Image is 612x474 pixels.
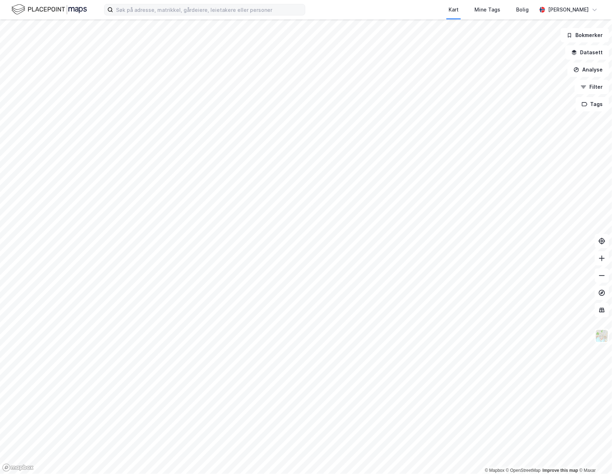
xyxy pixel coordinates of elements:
[575,80,609,94] button: Filter
[474,5,500,14] div: Mine Tags
[565,45,609,60] button: Datasett
[516,5,529,14] div: Bolig
[449,5,459,14] div: Kart
[543,468,578,473] a: Improve this map
[485,468,505,473] a: Mapbox
[576,440,612,474] div: Kontrollprogram for chat
[2,464,34,472] a: Mapbox homepage
[11,3,87,16] img: logo.f888ab2527a4732fd821a326f86c7f29.svg
[567,63,609,77] button: Analyse
[561,28,609,42] button: Bokmerker
[113,4,305,15] input: Søk på adresse, matrikkel, gårdeiere, leietakere eller personer
[548,5,589,14] div: [PERSON_NAME]
[576,97,609,111] button: Tags
[506,468,541,473] a: OpenStreetMap
[595,329,609,343] img: Z
[576,440,612,474] iframe: Chat Widget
